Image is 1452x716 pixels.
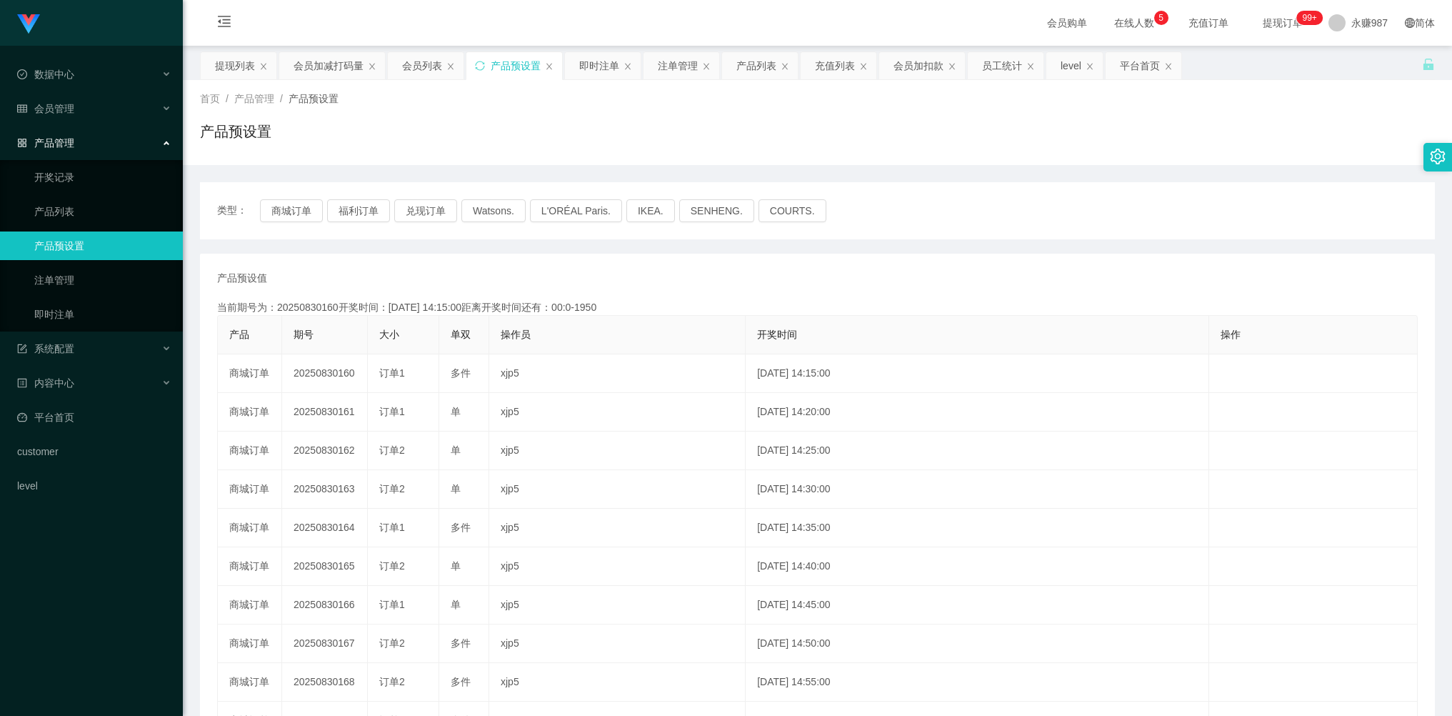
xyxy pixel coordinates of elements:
[17,377,74,389] span: 内容中心
[17,472,171,500] a: level
[489,625,746,663] td: xjp5
[218,432,282,470] td: 商城订单
[218,470,282,509] td: 商城订单
[736,52,776,79] div: 产品列表
[34,266,171,294] a: 注单管理
[1405,18,1415,28] i: 图标: global
[746,432,1209,470] td: [DATE] 14:25:00
[702,62,711,71] i: 图标: close
[17,137,74,149] span: 产品管理
[451,676,471,687] span: 多件
[446,62,455,71] i: 图标: close
[1422,58,1435,71] i: 图标: unlock
[579,52,619,79] div: 即时注单
[815,52,855,79] div: 充值列表
[489,663,746,702] td: xjp5
[489,393,746,432] td: xjp5
[1120,52,1160,79] div: 平台首页
[280,93,283,104] span: /
[679,199,754,222] button: SENHENG.
[200,1,249,46] i: 图标: menu-fold
[746,470,1209,509] td: [DATE] 14:30:00
[294,52,364,79] div: 会员加减打码量
[489,547,746,586] td: xjp5
[17,138,27,148] i: 图标: appstore-o
[530,199,622,222] button: L'ORÉAL Paris.
[1296,11,1322,25] sup: 232
[379,483,405,494] span: 订单2
[1221,329,1241,340] span: 操作
[491,52,541,79] div: 产品预设置
[226,93,229,104] span: /
[1164,62,1173,71] i: 图标: close
[34,232,171,260] a: 产品预设置
[1154,11,1168,25] sup: 5
[461,199,526,222] button: Watsons.
[746,663,1209,702] td: [DATE] 14:55:00
[489,432,746,470] td: xjp5
[489,509,746,547] td: xjp5
[451,599,461,610] span: 单
[282,509,368,547] td: 20250830164
[658,52,698,79] div: 注单管理
[17,14,40,34] img: logo.9652507e.png
[379,560,405,572] span: 订单2
[200,121,271,142] h1: 产品预设置
[451,560,461,572] span: 单
[218,586,282,625] td: 商城订单
[545,62,554,71] i: 图标: close
[218,547,282,586] td: 商城订单
[17,69,27,79] i: 图标: check-circle-o
[948,62,956,71] i: 图标: close
[218,663,282,702] td: 商城订单
[215,52,255,79] div: 提现列表
[379,676,405,687] span: 订单2
[451,483,461,494] span: 单
[289,93,339,104] span: 产品预设置
[451,367,471,379] span: 多件
[17,378,27,388] i: 图标: profile
[259,62,268,71] i: 图标: close
[379,406,405,417] span: 订单1
[489,354,746,393] td: xjp5
[758,199,826,222] button: COURTS.
[229,329,249,340] span: 产品
[624,62,632,71] i: 图标: close
[217,300,1418,315] div: 当前期号为：20250830160开奖时间：[DATE] 14:15:00距离开奖时间还有：00:0-1950
[451,406,461,417] span: 单
[501,329,531,340] span: 操作员
[781,62,789,71] i: 图标: close
[294,329,314,340] span: 期号
[327,199,390,222] button: 福利订单
[893,52,943,79] div: 会员加扣款
[379,444,405,456] span: 订单2
[17,403,171,432] a: 图标: dashboard平台首页
[489,586,746,625] td: xjp5
[17,344,27,354] i: 图标: form
[379,367,405,379] span: 订单1
[1430,149,1446,164] i: 图标: setting
[234,93,274,104] span: 产品管理
[402,52,442,79] div: 会员列表
[282,354,368,393] td: 20250830160
[451,637,471,649] span: 多件
[260,199,323,222] button: 商城订单
[379,329,399,340] span: 大小
[746,354,1209,393] td: [DATE] 14:15:00
[17,104,27,114] i: 图标: table
[1026,62,1035,71] i: 图标: close
[1158,11,1163,25] p: 5
[859,62,868,71] i: 图标: close
[34,163,171,192] a: 开奖记录
[379,522,405,533] span: 订单1
[282,663,368,702] td: 20250830168
[746,393,1209,432] td: [DATE] 14:20:00
[379,599,405,610] span: 订单1
[746,547,1209,586] td: [DATE] 14:40:00
[218,393,282,432] td: 商城订单
[746,509,1209,547] td: [DATE] 14:35:00
[746,625,1209,663] td: [DATE] 14:50:00
[757,329,797,340] span: 开奖时间
[282,586,368,625] td: 20250830166
[282,547,368,586] td: 20250830165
